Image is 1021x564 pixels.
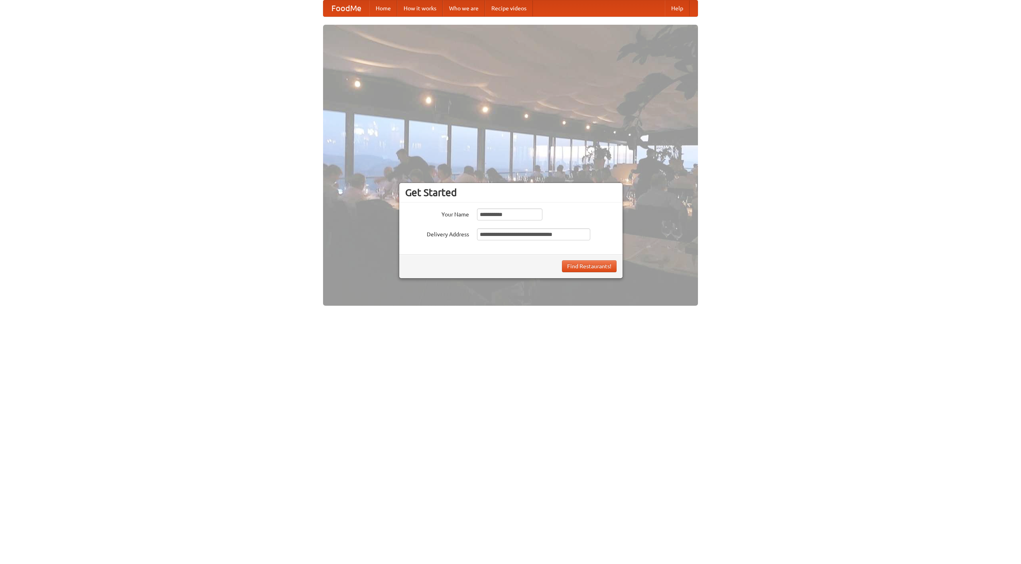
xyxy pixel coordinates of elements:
a: Who we are [443,0,485,16]
a: Help [665,0,690,16]
label: Delivery Address [405,228,469,238]
button: Find Restaurants! [562,260,617,272]
label: Your Name [405,208,469,218]
a: Home [369,0,397,16]
a: Recipe videos [485,0,533,16]
a: How it works [397,0,443,16]
h3: Get Started [405,187,617,198]
a: FoodMe [323,0,369,16]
